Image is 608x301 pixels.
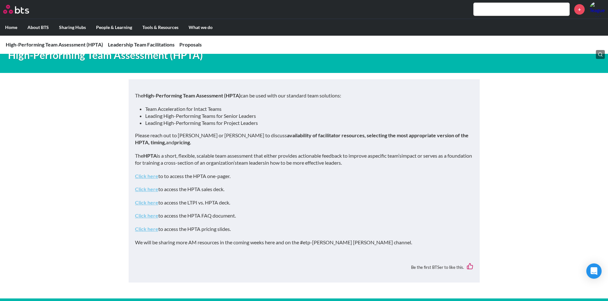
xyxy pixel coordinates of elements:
a: Click here [135,212,158,219]
p: to to access the HPTA one-pager. [135,173,473,180]
a: Proposals [179,41,202,47]
img: Teague Vreeland [589,2,605,17]
h1: High-Performing Team Assessment (HPTA) [8,48,422,62]
a: Profile [589,2,605,17]
a: Click here [135,173,158,179]
a: Click here [135,226,158,232]
strong: availability of facilitator resources, selecting the most appropriate version of the HPTA, timing, [135,132,469,145]
a: + [574,4,585,15]
p: We will be sharing more AM resources in the coming weeks here and on the #etp-[PERSON_NAME] [PERS... [135,239,473,246]
li: Leading High-Performing Teams for Project Leaders [145,119,468,126]
img: BTS Logo [3,5,29,14]
label: People & Learning [91,19,137,36]
li: Leading High-Performing Teams for Senior Leaders [145,112,468,119]
a: Leadership Team Facilitations [108,41,175,47]
strong: High-Performing Team Assessment (HPTA) [143,92,241,98]
p: The can be used with our standard team solutions: [135,92,473,99]
strong: pricing. [174,139,191,145]
p: to access the HPTA sales deck. [135,186,473,193]
li: Team Acceleration for Intact Teams [145,105,468,112]
label: About BTS [22,19,54,36]
p: The is a short, flexible, scalable team assessment that either provides actionable feedback to im... [135,152,473,167]
label: Sharing Hubs [54,19,91,36]
strong: HPTA [143,153,157,159]
div: Be the first BTSer to like this. [135,258,473,276]
div: Open Intercom Messenger [586,263,602,279]
em: team leaders [237,160,265,166]
p: to access the HPTA pricing slides. [135,226,473,233]
em: specific team’s [370,153,402,159]
a: Click here [135,199,158,205]
a: High-Performing Team Assessment (HPTA) [6,41,103,47]
a: Click here [135,186,158,192]
p: to access the LTPI vs. HPTA deck. [135,199,473,206]
a: Go home [3,5,41,14]
label: What we do [184,19,218,36]
p: Please reach out to [PERSON_NAME] or [PERSON_NAME] to discuss and [135,132,473,146]
label: Tools & Resources [137,19,184,36]
p: to access the HPTA FAQ document. [135,212,473,219]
